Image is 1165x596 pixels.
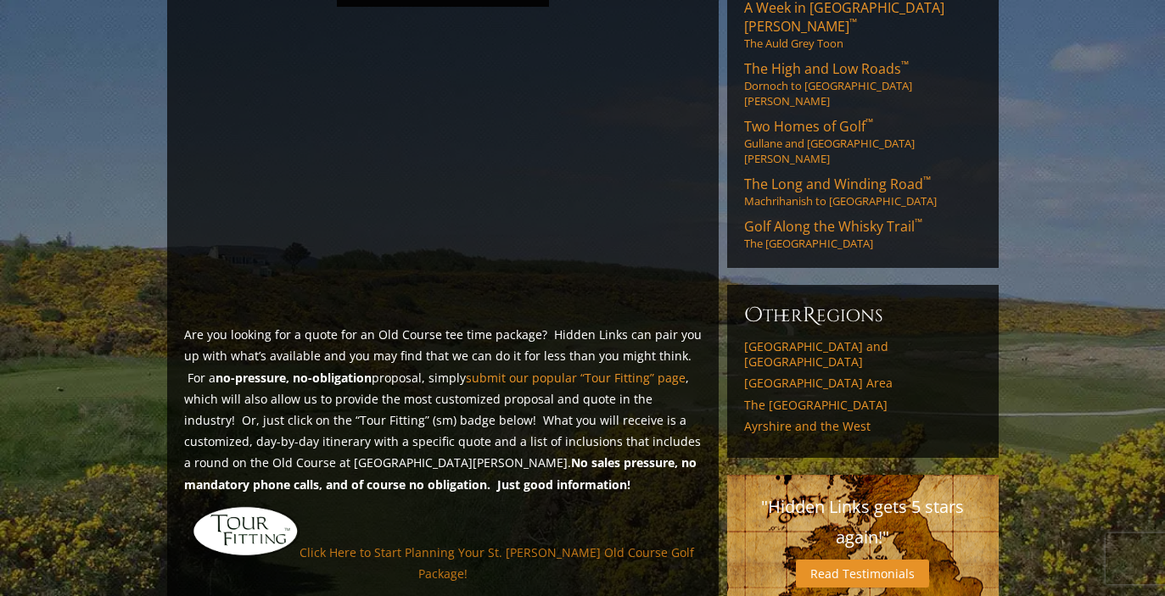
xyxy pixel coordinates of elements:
[744,398,982,413] a: The [GEOGRAPHIC_DATA]
[744,217,982,251] a: Golf Along the Whisky Trail™The [GEOGRAPHIC_DATA]
[915,215,922,230] sup: ™
[184,23,702,314] iframe: Sir-Nicks-Thoughts-on-the-Old-Course-at-St-Andrews
[796,560,929,588] a: Read Testimonials
[744,117,873,136] span: Two Homes of Golf
[803,302,816,329] span: R
[901,58,909,72] sup: ™
[744,217,922,236] span: Golf Along the Whisky Trail
[744,59,982,109] a: The High and Low Roads™Dornoch to [GEOGRAPHIC_DATA][PERSON_NAME]
[744,302,763,329] span: O
[744,376,982,391] a: [GEOGRAPHIC_DATA] Area
[184,324,702,495] p: Are you looking for a quote for an Old Course tee time package? Hidden Links can pair you up with...
[184,454,697,492] strong: No sales pressure, no mandatory phone calls, and of course no obligation. Just good information!
[300,544,694,582] a: Click Here to Start Planning Your St. [PERSON_NAME] Old Course Golf Package!
[744,302,982,329] h6: ther egions
[849,15,857,30] sup: ™
[744,339,982,369] a: [GEOGRAPHIC_DATA] and [GEOGRAPHIC_DATA]
[744,492,982,553] p: "Hidden Links gets 5 stars again!"
[744,59,909,78] span: The High and Low Roads
[744,175,982,209] a: The Long and Winding Road™Machrihanish to [GEOGRAPHIC_DATA]
[192,505,300,557] img: tourfitting-logo-large
[466,370,686,386] a: submit our popular “Tour Fitting” page
[923,173,931,187] sup: ™
[216,370,372,386] strong: no-pressure, no-obligation
[744,117,982,166] a: Two Homes of Golf™Gullane and [GEOGRAPHIC_DATA][PERSON_NAME]
[744,419,982,434] a: Ayrshire and the West
[744,175,931,193] span: The Long and Winding Road
[865,115,873,130] sup: ™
